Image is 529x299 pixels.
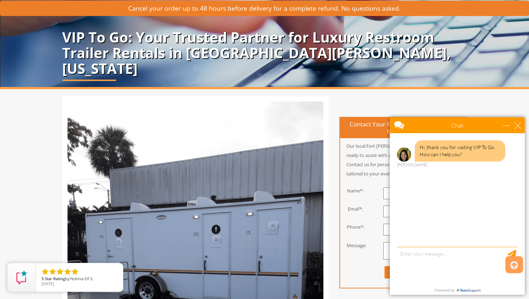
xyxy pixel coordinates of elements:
button: Submit [384,266,413,278]
p: Our local Fort [PERSON_NAME] representative is ready to assist with all your restroom trailer nee... [340,141,466,178]
span: Star Rating [45,276,65,281]
li:  [56,267,64,276]
span: by [42,277,117,282]
span: [DATE] [42,281,54,286]
li:  [48,267,57,276]
span: 5 [42,276,44,281]
li:  [63,267,72,276]
p: VIP To Go: Your Trusted Partner for Luxury Restroom Trailer Rentals in [GEOGRAPHIC_DATA][PERSON_N... [62,29,467,76]
li:  [41,267,49,276]
img: Review Rating [15,270,29,284]
div: Phone*: [335,224,369,230]
div: Email*: [335,206,369,212]
li:  [71,267,79,276]
iframe: Live Chat Box [385,113,529,299]
span: Yeshiva Of S. [70,276,93,281]
h4: Contact Your Fort [PERSON_NAME] VIP to Go Agent [340,118,466,138]
div: Name*: [335,187,369,194]
div: Message: [335,242,369,249]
